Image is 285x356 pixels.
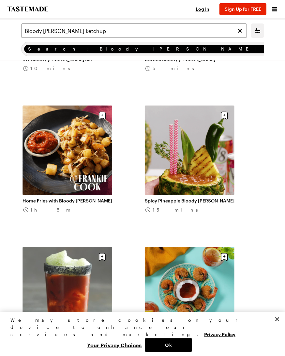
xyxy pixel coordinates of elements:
a: Doritos Bloody [PERSON_NAME] [144,56,234,62]
a: Home Fries with Bloody [PERSON_NAME] [22,198,112,203]
span: Search: Bloody [PERSON_NAME] [28,45,263,52]
a: Spicy Pineapple Bloody [PERSON_NAME] [144,198,234,203]
button: Save recipe [96,109,108,122]
span: Sign Up for FREE [224,6,261,12]
button: Clear search [236,27,243,34]
a: DIY Bloody [PERSON_NAME] Bar [22,56,112,62]
button: Save recipe [218,250,230,263]
button: Your Privacy Choices [84,338,145,351]
button: Save recipe [218,109,230,122]
a: More information about your privacy, opens in a new tab [204,331,235,337]
button: Save recipe [96,250,108,263]
span: Log In [195,6,209,12]
button: Sign Up for FREE [219,3,266,15]
button: Log In [189,6,215,12]
a: To Tastemade Home Page [7,7,49,12]
button: Open menu [270,5,278,13]
button: Ok [145,338,192,351]
button: Mobile filters [253,26,262,35]
div: Privacy [10,316,269,351]
div: We may store cookies on your device to enhance our services and marketing. [10,316,269,338]
button: Close [270,312,284,326]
